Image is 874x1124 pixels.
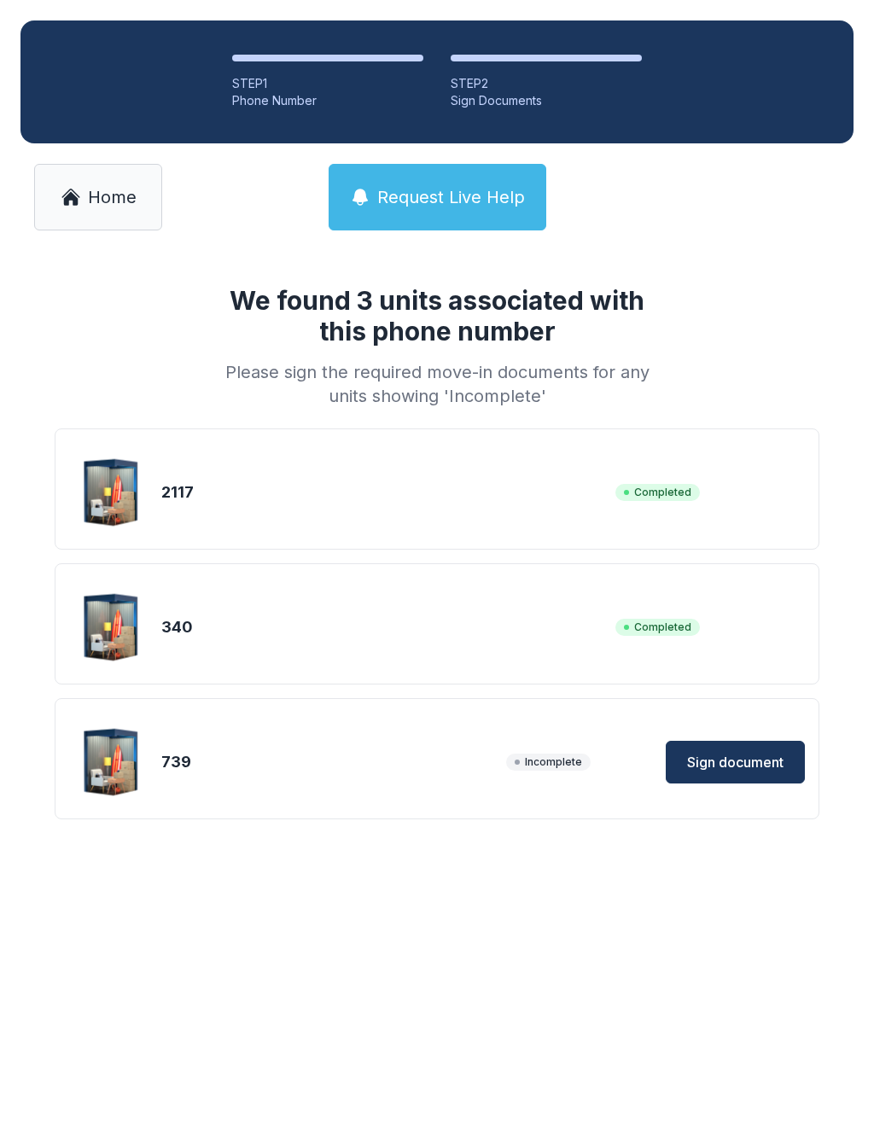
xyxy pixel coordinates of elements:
span: Home [88,185,137,209]
div: Sign Documents [451,92,642,109]
div: 2117 [161,480,609,504]
div: Phone Number [232,92,423,109]
div: STEP 2 [451,75,642,92]
div: Please sign the required move-in documents for any units showing 'Incomplete' [218,360,655,408]
span: Completed [615,484,700,501]
h1: We found 3 units associated with this phone number [218,285,655,347]
span: Sign document [687,752,784,772]
span: Incomplete [506,754,591,771]
div: STEP 1 [232,75,423,92]
span: Request Live Help [377,185,525,209]
div: 739 [161,750,499,774]
div: 340 [161,615,609,639]
span: Completed [615,619,700,636]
